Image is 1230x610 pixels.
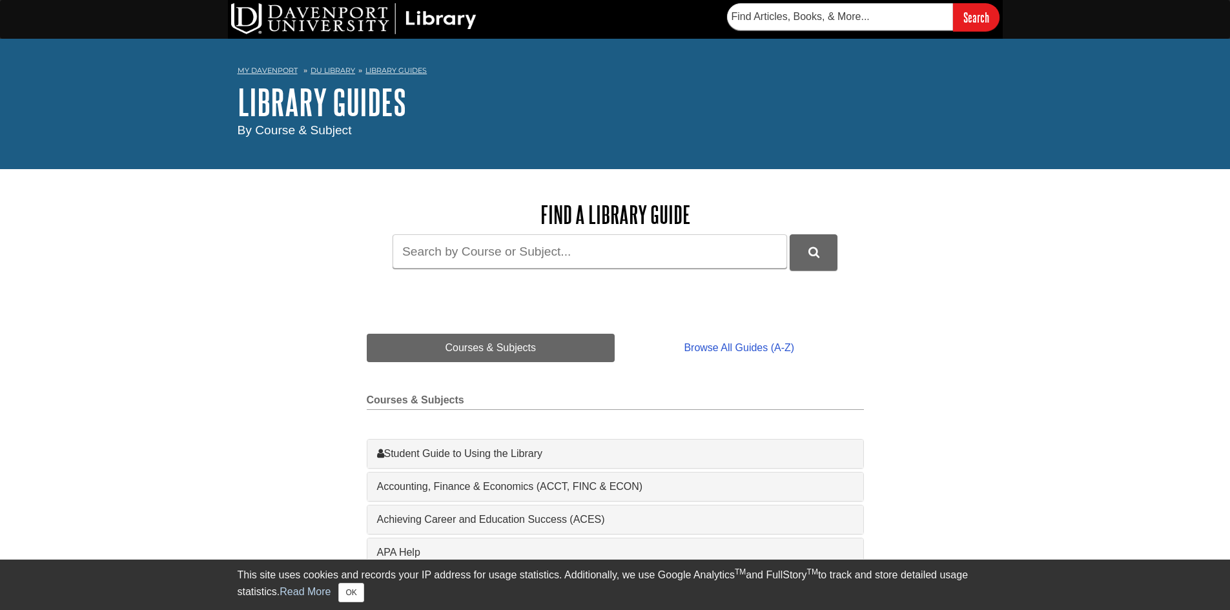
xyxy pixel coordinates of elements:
[238,567,993,602] div: This site uses cookies and records your IP address for usage statistics. Additionally, we use Goo...
[377,479,854,494] a: Accounting, Finance & Economics (ACCT, FINC & ECON)
[365,66,427,75] a: Library Guides
[231,3,477,34] img: DU Library
[238,83,993,121] h1: Library Guides
[727,3,999,31] form: Searches DU Library's articles, books, and more
[367,334,615,362] a: Courses & Subjects
[615,334,863,362] a: Browse All Guides (A-Z)
[727,3,953,30] input: Find Articles, Books, & More...
[377,512,854,527] a: Achieving Career and Education Success (ACES)
[735,567,746,576] sup: TM
[238,65,298,76] a: My Davenport
[377,545,854,560] a: APA Help
[338,583,364,602] button: Close
[377,446,854,462] a: Student Guide to Using the Library
[393,234,787,269] input: Search by Course or Subject...
[807,567,818,576] sup: TM
[367,394,864,410] h2: Courses & Subjects
[238,121,993,140] div: By Course & Subject
[280,586,331,597] a: Read More
[311,66,355,75] a: DU Library
[953,3,999,31] input: Search
[238,62,993,83] nav: breadcrumb
[808,247,819,258] i: Search Library Guides
[367,201,864,228] h2: Find a Library Guide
